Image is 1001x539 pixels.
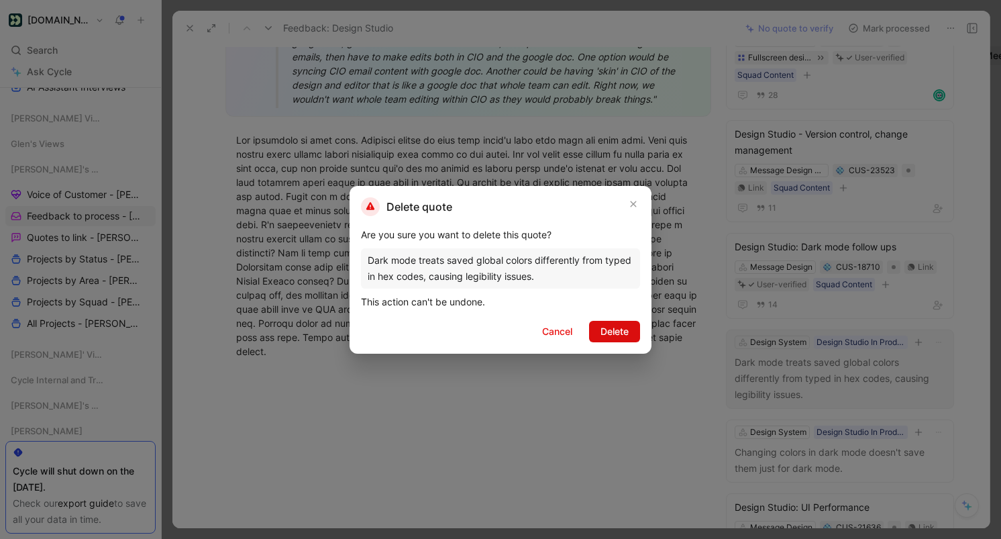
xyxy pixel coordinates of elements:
[361,197,452,216] h2: Delete quote
[531,321,584,342] button: Cancel
[589,321,640,342] button: Delete
[542,324,572,340] span: Cancel
[361,227,640,310] div: Are you sure you want to delete this quote? This action can't be undone.
[600,324,629,340] span: Delete
[368,252,633,285] div: Dark mode treats saved global colors differently from typed in hex codes, causing legibility issues.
